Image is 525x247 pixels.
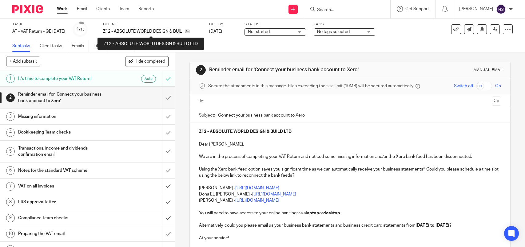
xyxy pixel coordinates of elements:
div: Manual email [474,68,504,72]
img: Pixie [12,5,43,13]
label: Task [12,22,65,27]
span: Not started [248,30,270,34]
label: Client [103,22,201,27]
span: Secure the attachments in this message. Files exceeding the size limit (10MB) will be secured aut... [208,83,414,89]
h1: Compliance Team checks [18,213,110,223]
p: Alternatively, could you please email us your business bank statements and business credit card s... [199,222,501,228]
a: Reports [138,6,154,12]
div: AT - VAT Return - QE [DATE] [12,28,65,35]
strong: desktop [323,211,340,215]
div: 2 [6,93,15,102]
div: 4 [6,128,15,137]
p: [PERSON_NAME] - [199,197,501,204]
strong: [DATE] to [DATE] [416,223,449,228]
p: Using the Xero bank feed option saves you significant time as we can automatically receive your b... [199,166,501,179]
small: /15 [79,28,85,31]
h1: VAT on all invoices [18,182,110,191]
a: Work [57,6,68,12]
strong: laptop [306,211,319,215]
a: Notes (0) [112,40,134,52]
label: Subject: [199,112,215,118]
a: Emails [72,40,89,52]
label: Tags [314,22,375,27]
div: 3 [6,112,15,121]
p: At your service! [199,235,501,241]
label: To: [199,98,206,104]
span: On [495,83,501,89]
h1: Bookkeeping Team checks [18,128,110,137]
a: Audit logs [139,40,163,52]
div: 6 [6,166,15,175]
div: 5 [6,147,15,156]
h1: Missing information [18,112,110,121]
h1: Reminder email for 'Connect your business bank account to Xero' [209,67,363,73]
p: Z12 - ABSOLUTE WORLD DESIGN & BUILD LTD [103,28,182,35]
p: You will need to have access to your online banking via a or . [199,210,501,216]
a: Files [93,40,107,52]
span: Get Support [405,7,429,11]
p: [PERSON_NAME] - [199,185,501,191]
div: AT - VAT Return - QE 31-08-2025 [12,28,65,35]
div: 10 [6,229,15,238]
a: Email [77,6,87,12]
strong: Z12 - ABSOLUTE WORLD DESIGN & BUILD LTD [199,130,292,134]
h1: It's time to complete your VAT Return! [18,74,110,83]
button: Hide completed [125,56,169,67]
a: [URL][DOMAIN_NAME] [235,198,279,203]
h1: FRS approval letter [18,197,110,207]
div: Auto [141,75,156,83]
button: + Add subtask [6,56,40,67]
a: Subtasks [12,40,35,52]
span: Switch off [454,83,473,89]
input: Search [316,7,372,13]
a: Clients [96,6,110,12]
div: 9 [6,214,15,222]
a: Client tasks [40,40,67,52]
a: [URL][DOMAIN_NAME] [252,192,296,196]
h1: Preparing the VAT email [18,229,110,238]
h1: Notes for the standard VAT scheme [18,166,110,175]
p: We are in the process of completing your VAT Return and noticed some missing information and/or t... [199,154,501,160]
div: 8 [6,198,15,206]
div: 1 [6,74,15,83]
p: Doha EL [PERSON_NAME] - [199,191,501,197]
p: [PERSON_NAME] [459,6,493,12]
label: Due by [209,22,237,27]
h1: Transactions, income and dividends confirmation email [18,144,110,159]
div: 7 [6,182,15,191]
span: No tags selected [317,30,350,34]
img: svg%3E [496,4,506,14]
div: 2 [196,65,206,75]
h1: Reminder email for 'Connect your business bank account to Xero' [18,90,110,105]
a: [URL][DOMAIN_NAME] [235,186,279,190]
label: Status [245,22,306,27]
span: Hide completed [134,59,165,64]
p: Dear [PERSON_NAME], [199,141,501,147]
span: [DATE] [209,29,222,34]
div: 1 [76,26,85,33]
a: Team [119,6,129,12]
button: Cc [492,97,501,106]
